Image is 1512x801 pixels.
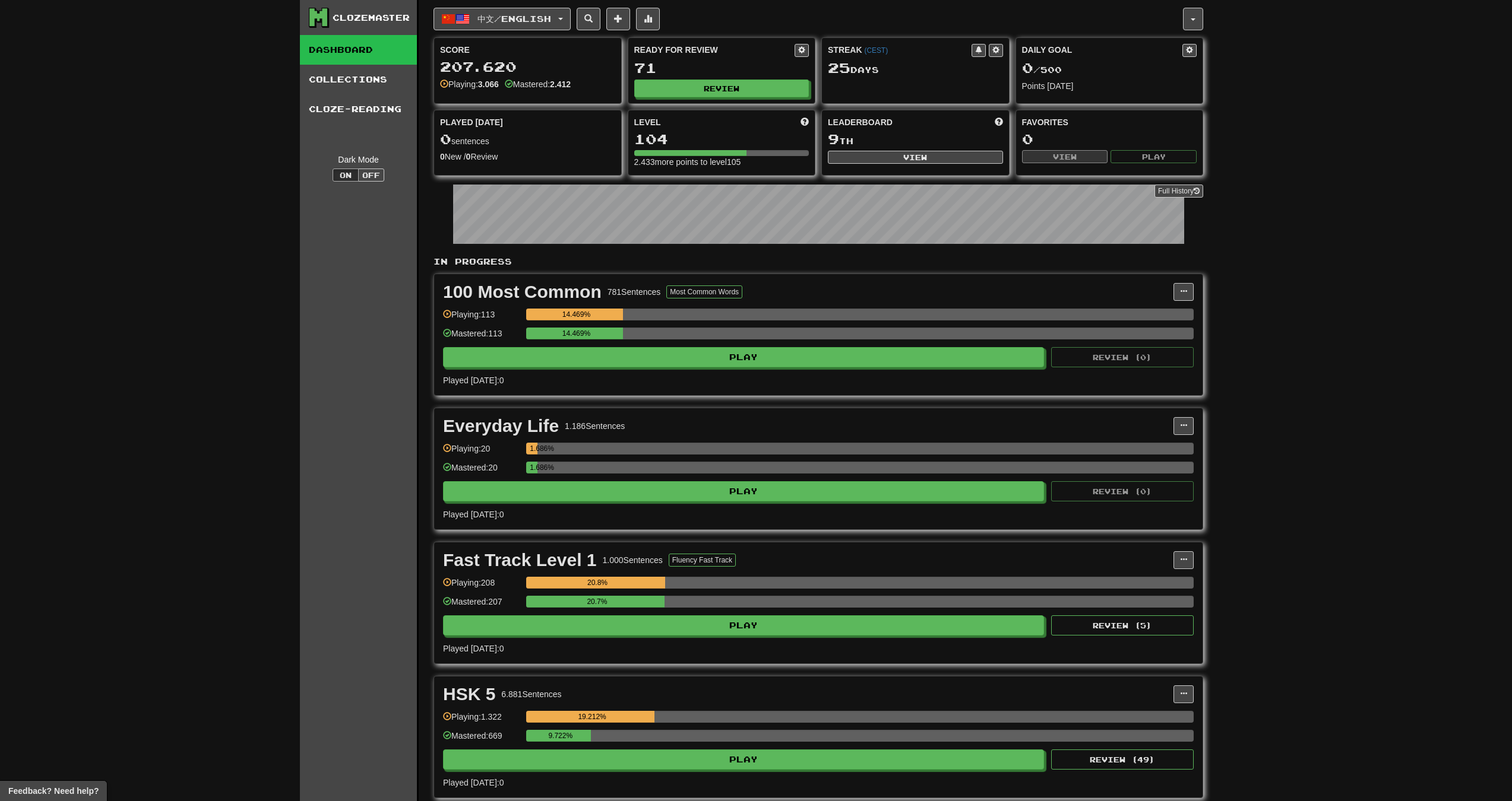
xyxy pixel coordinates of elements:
[530,577,665,589] div: 20.8%
[530,596,664,608] div: 20.7%
[443,577,520,596] div: Playing: 208
[1022,132,1197,147] div: 0
[634,61,809,75] div: 71
[634,116,661,128] span: Level
[443,309,520,328] div: Playing: 113
[333,169,359,182] button: On
[443,749,1044,770] button: Play
[530,711,654,723] div: 19.212%
[828,151,1003,164] button: View
[995,116,1003,128] span: This week in points, UTC
[443,347,1044,367] button: Play
[440,116,503,128] span: Played [DATE]
[300,94,417,124] a: Cloze-Reading
[443,551,597,569] div: Fast Track Level 1
[606,8,630,30] button: Add sentence to collection
[440,44,615,56] div: Score
[828,61,1003,76] div: Day s
[440,131,451,147] span: 0
[550,80,571,89] strong: 2.412
[309,154,408,166] div: Dark Mode
[443,778,504,787] span: Played [DATE]: 0
[828,132,1003,147] div: th
[440,59,615,74] div: 207.620
[443,328,520,347] div: Mastered: 113
[440,78,499,90] div: Playing:
[440,132,615,147] div: sentences
[828,44,972,56] div: Streak
[666,285,742,298] button: Most Common Words
[1022,65,1062,75] span: / 500
[634,132,809,147] div: 104
[333,12,410,24] div: Clozemaster
[801,116,809,128] span: Score more points to level up
[530,462,537,473] div: 1.686%
[828,131,839,147] span: 9
[501,688,561,700] div: 6.881 Sentences
[1051,481,1194,501] button: Review (0)
[1022,116,1197,128] div: Favorites
[358,169,384,182] button: Off
[530,730,591,742] div: 9.722%
[634,44,795,56] div: Ready for Review
[434,8,571,30] button: 中文/English
[443,730,520,749] div: Mastered: 669
[300,35,417,65] a: Dashboard
[466,152,471,161] strong: 0
[669,554,736,567] button: Fluency Fast Track
[443,443,520,462] div: Playing: 20
[565,420,625,432] div: 1.186 Sentences
[8,785,99,797] span: Open feedback widget
[828,116,893,128] span: Leaderboard
[577,8,600,30] button: Search sentences
[864,46,888,55] a: (CEST)
[1111,150,1197,163] button: Play
[440,151,615,163] div: New / Review
[634,156,809,168] div: 2.433 more points to level 105
[1022,150,1108,163] button: View
[434,256,1203,268] p: In Progress
[530,443,537,454] div: 1.686%
[1154,185,1203,198] a: Full History
[505,78,571,90] div: Mastered:
[478,80,499,89] strong: 3.066
[1022,59,1033,76] span: 0
[608,286,661,298] div: 781 Sentences
[1051,615,1194,635] button: Review (5)
[443,615,1044,635] button: Play
[530,328,622,339] div: 14.469%
[1051,347,1194,367] button: Review (0)
[443,417,559,435] div: Everyday Life
[636,8,660,30] button: More stats
[477,14,551,24] span: 中文 / English
[440,152,445,161] strong: 0
[828,59,850,76] span: 25
[443,644,504,653] span: Played [DATE]: 0
[300,65,417,94] a: Collections
[443,283,602,301] div: 100 Most Common
[443,510,504,519] span: Played [DATE]: 0
[443,462,520,481] div: Mastered: 20
[530,309,622,320] div: 14.469%
[634,80,809,97] button: Review
[1051,749,1194,770] button: Review (49)
[443,596,520,615] div: Mastered: 207
[1022,80,1197,92] div: Points [DATE]
[443,481,1044,501] button: Play
[443,711,520,730] div: Playing: 1.322
[443,376,504,385] span: Played [DATE]: 0
[443,685,495,703] div: HSK 5
[603,554,663,566] div: 1.000 Sentences
[1022,44,1183,57] div: Daily Goal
